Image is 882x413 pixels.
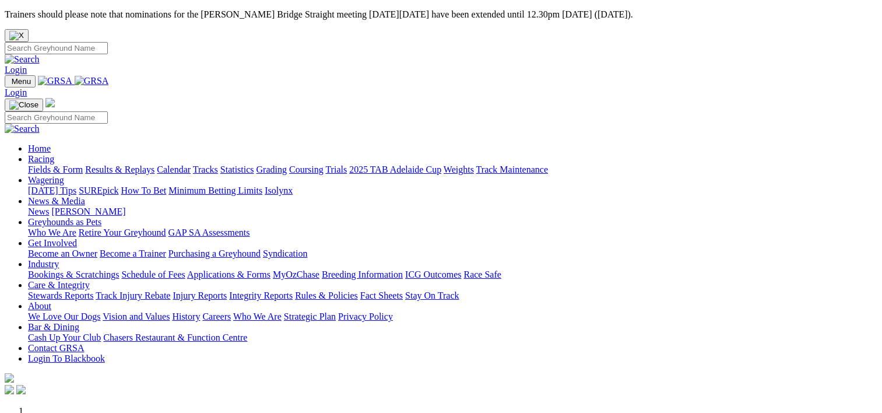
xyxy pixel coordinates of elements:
a: Syndication [263,249,307,258]
a: 2025 TAB Adelaide Cup [349,164,441,174]
div: Bar & Dining [28,332,877,343]
a: Get Involved [28,238,77,248]
div: Greyhounds as Pets [28,228,877,238]
button: Close [5,29,29,42]
a: Trials [325,164,347,174]
a: Track Injury Rebate [96,290,170,300]
a: Statistics [220,164,254,174]
div: Get Involved [28,249,877,259]
img: Search [5,124,40,134]
a: Become a Trainer [100,249,166,258]
a: About [28,301,51,311]
a: Greyhounds as Pets [28,217,101,227]
a: Chasers Restaurant & Function Centre [103,332,247,342]
a: [DATE] Tips [28,185,76,195]
a: News & Media [28,196,85,206]
a: Become an Owner [28,249,97,258]
a: Track Maintenance [476,164,548,174]
a: Weights [444,164,474,174]
button: Toggle navigation [5,75,36,87]
a: Retire Your Greyhound [79,228,166,237]
a: Injury Reports [173,290,227,300]
a: We Love Our Dogs [28,311,100,321]
img: GRSA [38,76,72,86]
a: Login To Blackbook [28,353,105,363]
a: Home [28,143,51,153]
a: Privacy Policy [338,311,393,321]
a: Rules & Policies [295,290,358,300]
a: Coursing [289,164,324,174]
a: MyOzChase [273,269,319,279]
div: Wagering [28,185,877,196]
a: Breeding Information [322,269,403,279]
a: News [28,206,49,216]
a: Careers [202,311,231,321]
a: Race Safe [463,269,501,279]
a: Stay On Track [405,290,459,300]
a: Fact Sheets [360,290,403,300]
a: Grading [256,164,287,174]
a: Schedule of Fees [121,269,185,279]
div: Care & Integrity [28,290,877,301]
img: X [9,31,24,40]
a: GAP SA Assessments [168,228,250,237]
a: Cash Up Your Club [28,332,101,342]
a: Industry [28,259,59,269]
a: How To Bet [121,185,167,195]
img: logo-grsa-white.png [45,98,55,107]
a: Applications & Forms [187,269,270,279]
div: Industry [28,269,877,280]
a: Results & Replays [85,164,154,174]
a: Fields & Form [28,164,83,174]
img: twitter.svg [16,385,26,394]
a: Isolynx [265,185,293,195]
a: Vision and Values [103,311,170,321]
button: Toggle navigation [5,99,43,111]
a: Bookings & Scratchings [28,269,119,279]
div: About [28,311,877,322]
div: News & Media [28,206,877,217]
a: Who We Are [28,228,76,237]
div: Racing [28,164,877,175]
a: ICG Outcomes [405,269,461,279]
a: Contact GRSA [28,343,84,353]
a: Purchasing a Greyhound [168,249,261,258]
img: Search [5,54,40,65]
a: Who We Are [233,311,282,321]
a: Racing [28,154,54,164]
a: Login [5,87,27,97]
input: Search [5,42,108,54]
img: Close [9,100,38,110]
a: Tracks [193,164,218,174]
a: Care & Integrity [28,280,90,290]
img: GRSA [75,76,109,86]
img: logo-grsa-white.png [5,373,14,383]
a: Minimum Betting Limits [168,185,262,195]
a: Stewards Reports [28,290,93,300]
a: SUREpick [79,185,118,195]
a: Login [5,65,27,75]
img: facebook.svg [5,385,14,394]
a: History [172,311,200,321]
a: Strategic Plan [284,311,336,321]
a: Calendar [157,164,191,174]
a: Bar & Dining [28,322,79,332]
a: Integrity Reports [229,290,293,300]
a: [PERSON_NAME] [51,206,125,216]
p: Trainers should please note that nominations for the [PERSON_NAME] Bridge Straight meeting [DATE]... [5,9,877,20]
span: Menu [12,77,31,86]
a: Wagering [28,175,64,185]
input: Search [5,111,108,124]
